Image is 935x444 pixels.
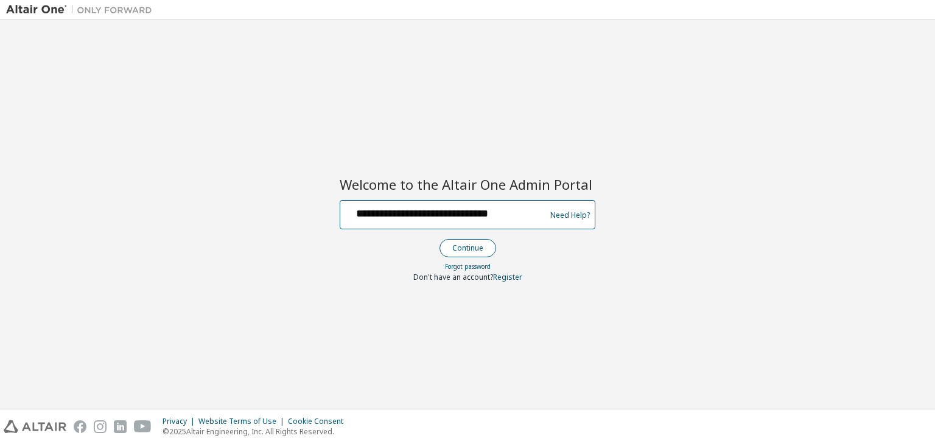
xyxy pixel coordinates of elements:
[413,272,493,282] span: Don't have an account?
[74,420,86,433] img: facebook.svg
[439,239,496,257] button: Continue
[445,262,491,271] a: Forgot password
[340,176,595,193] h2: Welcome to the Altair One Admin Portal
[163,426,351,437] p: © 2025 Altair Engineering, Inc. All Rights Reserved.
[134,420,152,433] img: youtube.svg
[4,420,66,433] img: altair_logo.svg
[94,420,107,433] img: instagram.svg
[198,417,288,426] div: Website Terms of Use
[493,272,522,282] a: Register
[114,420,127,433] img: linkedin.svg
[288,417,351,426] div: Cookie Consent
[163,417,198,426] div: Privacy
[6,4,158,16] img: Altair One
